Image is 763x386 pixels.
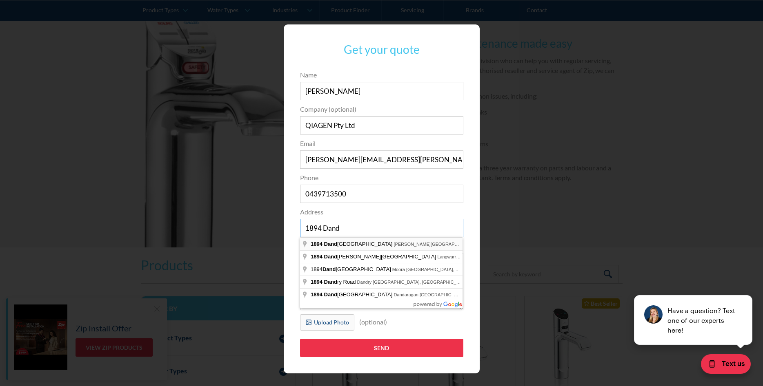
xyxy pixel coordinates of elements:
[300,41,463,58] h3: Get your quote
[311,254,437,260] span: [PERSON_NAME][GEOGRAPHIC_DATA]
[296,70,467,365] form: Popup Form Servicing
[300,314,354,331] label: Upload Photo
[311,254,337,260] span: 1894 Dand
[392,267,502,272] span: Moora [GEOGRAPHIC_DATA], [GEOGRAPHIC_DATA]
[311,241,323,247] span: 1894
[624,258,763,355] iframe: podium webchat widget prompt
[324,241,338,247] span: Dand
[314,318,349,326] div: Upload Photo
[300,173,463,183] label: Phone
[394,292,516,297] span: Dandaragan [GEOGRAPHIC_DATA], [GEOGRAPHIC_DATA]
[681,345,763,386] iframe: podium webchat widget bubble
[311,266,392,272] span: 1894 [GEOGRAPHIC_DATA]
[311,291,337,298] span: 1894 Dand
[323,266,336,272] span: Dand
[357,280,469,285] span: Dandry [GEOGRAPHIC_DATA], [GEOGRAPHIC_DATA]
[311,279,337,285] span: 1894 Dand
[394,242,527,247] span: [PERSON_NAME][GEOGRAPHIC_DATA], [GEOGRAPHIC_DATA]
[437,254,557,259] span: Langwarrin [GEOGRAPHIC_DATA], [GEOGRAPHIC_DATA]
[300,70,463,80] label: Name
[354,314,392,330] div: (optional)
[300,207,463,217] label: Address
[300,139,463,148] label: Email
[311,291,394,298] span: [GEOGRAPHIC_DATA]
[300,104,463,114] label: Company (optional)
[300,339,463,357] input: Send
[311,241,394,247] span: [GEOGRAPHIC_DATA]
[311,279,357,285] span: ry Road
